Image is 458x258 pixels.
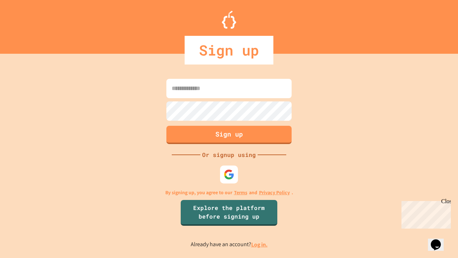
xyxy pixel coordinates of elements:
[181,200,277,226] a: Explore the platform before signing up
[234,189,247,196] a: Terms
[200,150,258,159] div: Or signup using
[251,241,268,248] a: Log in.
[185,36,273,64] div: Sign up
[224,169,234,180] img: google-icon.svg
[165,189,293,196] p: By signing up, you agree to our and .
[166,126,292,144] button: Sign up
[428,229,451,251] iframe: chat widget
[191,240,268,249] p: Already have an account?
[3,3,49,46] div: Chat with us now!Close
[222,11,236,29] img: Logo.svg
[259,189,290,196] a: Privacy Policy
[399,198,451,229] iframe: chat widget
